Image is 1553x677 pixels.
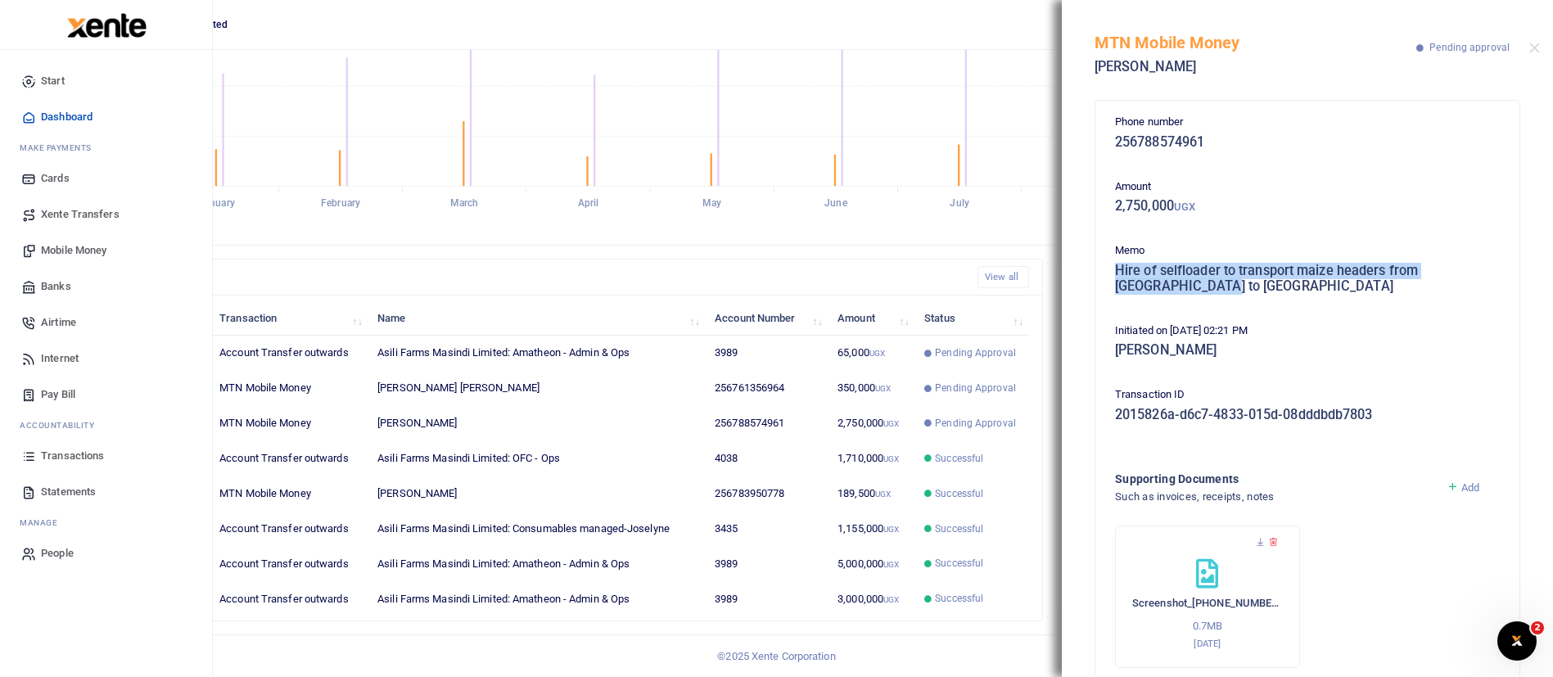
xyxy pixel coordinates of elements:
[706,581,828,616] td: 3989
[368,512,706,547] td: Asili Farms Masindi Limited: Consumables managed-Joselyne
[13,160,199,196] a: Cards
[1115,386,1500,404] p: Transaction ID
[13,535,199,571] a: People
[1115,342,1500,359] h5: [PERSON_NAME]
[875,490,891,499] small: UGX
[41,278,71,295] span: Banks
[706,406,828,441] td: 256788574961
[28,142,92,154] span: ake Payments
[368,300,706,336] th: Name: activate to sort column ascending
[1115,178,1500,196] p: Amount
[1194,638,1221,649] small: [DATE]
[935,591,983,606] span: Successful
[828,300,915,336] th: Amount: activate to sort column ascending
[915,300,1029,336] th: Status: activate to sort column ascending
[828,581,915,616] td: 3,000,000
[935,416,1016,431] span: Pending Approval
[41,73,65,89] span: Start
[199,198,235,210] tspan: January
[368,336,706,371] td: Asili Farms Masindi Limited: Amatheon - Admin & Ops
[977,266,1029,288] a: View all
[869,349,885,358] small: UGX
[41,484,96,500] span: Statements
[76,269,964,287] h4: Recent Transactions
[41,242,106,259] span: Mobile Money
[210,336,368,371] td: Account Transfer outwards
[828,546,915,581] td: 5,000,000
[875,384,891,393] small: UGX
[13,196,199,232] a: Xente Transfers
[13,413,199,438] li: Ac
[935,381,1016,395] span: Pending Approval
[41,206,120,223] span: Xente Transfers
[1115,526,1300,668] div: Screenshot_20250817_142202_WhatsApp
[883,525,899,534] small: UGX
[1115,263,1500,295] h5: Hire of selfloader to transport maize headers from [GEOGRAPHIC_DATA] to [GEOGRAPHIC_DATA]
[41,386,75,403] span: Pay Bill
[13,510,199,535] li: M
[13,474,199,510] a: Statements
[13,63,199,99] a: Start
[950,198,968,210] tspan: July
[706,512,828,547] td: 3435
[368,406,706,441] td: [PERSON_NAME]
[1497,621,1537,661] iframe: Intercom live chat
[935,345,1016,360] span: Pending Approval
[828,406,915,441] td: 2,750,000
[828,371,915,406] td: 350,000
[828,441,915,476] td: 1,710,000
[883,560,899,569] small: UGX
[1429,42,1510,53] span: Pending approval
[883,454,899,463] small: UGX
[1115,114,1500,131] p: Phone number
[13,135,199,160] li: M
[13,341,199,377] a: Internet
[935,556,983,571] span: Successful
[1115,323,1500,340] p: Initiated on [DATE] 02:21 PM
[1531,621,1544,634] span: 2
[883,419,899,428] small: UGX
[41,170,70,187] span: Cards
[1115,198,1500,214] h5: 2,750,000
[65,18,147,30] a: logo-small logo-large logo-large
[828,512,915,547] td: 1,155,000
[41,350,79,367] span: Internet
[1132,597,1283,610] h6: Screenshot_[PHONE_NUMBER]_142202_WhatsApp
[450,198,479,210] tspan: March
[935,451,983,466] span: Successful
[210,476,368,512] td: MTN Mobile Money
[368,581,706,616] td: Asili Farms Masindi Limited: Amatheon - Admin & Ops
[41,314,76,331] span: Airtime
[210,406,368,441] td: MTN Mobile Money
[1115,488,1433,506] h4: Such as invoices, receipts, notes
[210,441,368,476] td: Account Transfer outwards
[32,419,94,431] span: countability
[13,99,199,135] a: Dashboard
[368,546,706,581] td: Asili Farms Masindi Limited: Amatheon - Admin & Ops
[824,198,847,210] tspan: June
[1115,470,1433,488] h4: Supporting Documents
[883,595,899,604] small: UGX
[67,13,147,38] img: logo-large
[1115,242,1500,260] p: Memo
[1529,43,1540,53] button: Close
[368,476,706,512] td: [PERSON_NAME]
[210,512,368,547] td: Account Transfer outwards
[13,305,199,341] a: Airtime
[828,336,915,371] td: 65,000
[13,438,199,474] a: Transactions
[321,198,360,210] tspan: February
[41,545,74,562] span: People
[706,441,828,476] td: 4038
[935,486,983,501] span: Successful
[210,581,368,616] td: Account Transfer outwards
[706,336,828,371] td: 3989
[41,109,93,125] span: Dashboard
[702,198,721,210] tspan: May
[1174,201,1195,213] small: UGX
[935,521,983,536] span: Successful
[13,232,199,269] a: Mobile Money
[368,371,706,406] td: [PERSON_NAME] [PERSON_NAME]
[1115,407,1500,423] h5: 2015826a-d6c7-4833-015d-08dddbdb7803
[13,377,199,413] a: Pay Bill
